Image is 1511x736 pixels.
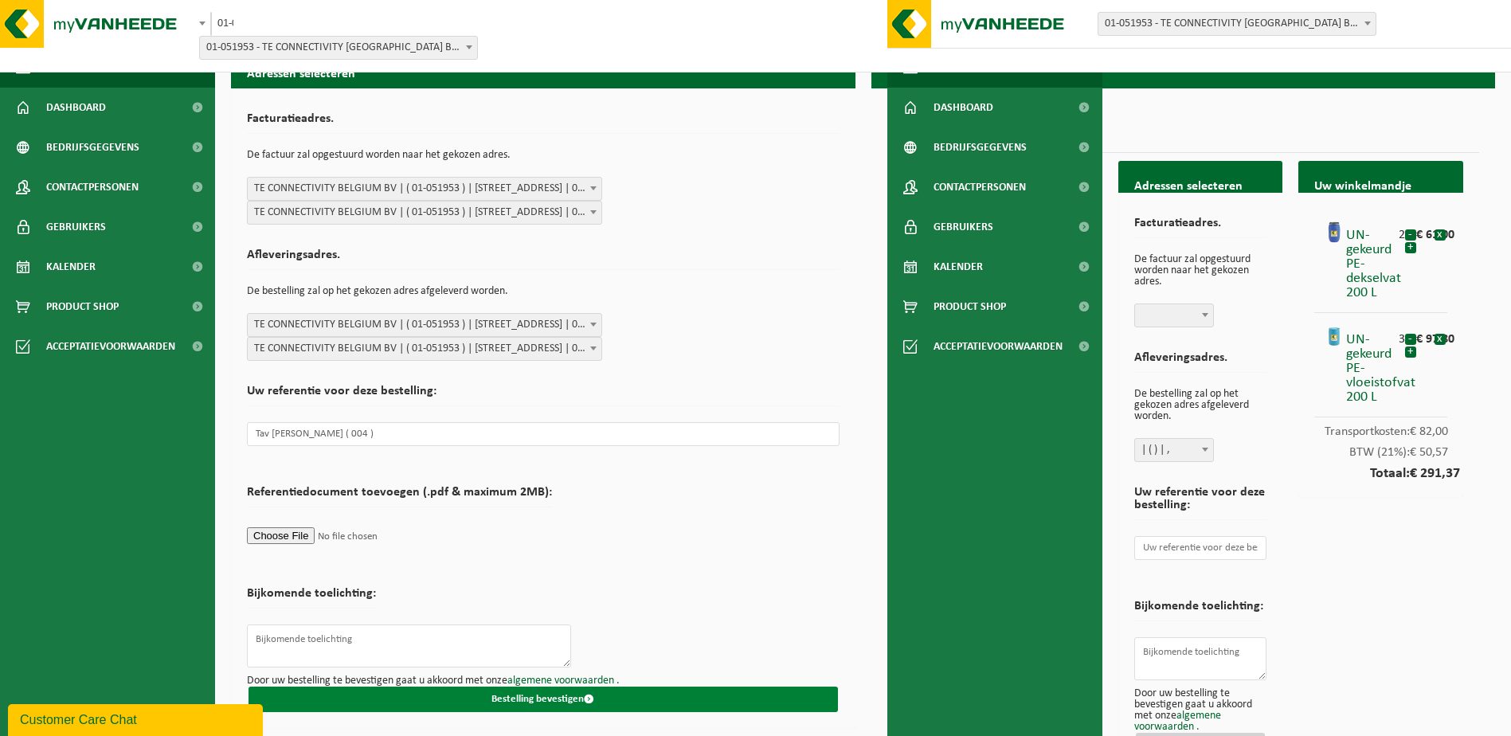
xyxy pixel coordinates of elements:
span: 01-051953 - TE CONNECTIVITY BELGIUM BV - OOSTKAMP [210,12,212,36]
img: 01-000249 [1322,325,1345,348]
h2: Bijkomende toelichting: [247,587,376,609]
img: 01-000250 [1322,221,1345,244]
a: Bedrijfsgegevens [887,127,1102,167]
h2: Facturatieadres. [1134,217,1267,238]
h2: Facturatieadres. [247,112,840,134]
span: 01-051953 - TE CONNECTIVITY BELGIUM BV - OOSTKAMP [1098,13,1376,35]
div: 3 [1399,325,1404,346]
div: € 61,00 [1416,221,1434,241]
span: Contactpersonen [934,167,1026,207]
a: Product Shop [887,287,1102,327]
span: TE CONNECTIVITY BELGIUM BV | ( 01-051953 ) | SIEMENSLAAN 14, 8020 OOSTKAMP | 0465.547.738 [247,177,602,201]
p: De bestelling zal op het gekozen adres afgeleverd worden. [247,278,840,305]
div: 2 [1399,221,1404,241]
h2: Uw referentie voor deze bestelling: [247,385,840,406]
span: Gebruikers [934,207,993,247]
button: - [1405,229,1416,241]
div: BTW (21%): [1314,438,1447,459]
span: TE CONNECTIVITY BELGIUM BV | ( 01-051953 ) | SIEMENSLAAN 14, 8020 OOSTKAMP | 0465.547.738 [247,313,602,337]
span: | ( ) | , [1134,438,1214,462]
iframe: chat widget [8,701,266,736]
h2: Uw winkelmandje [1298,169,1463,205]
h2: Afleveringsadres. [247,249,840,270]
input: Uw referentie voor deze bestelling [247,422,840,446]
span: Kalender [934,247,983,287]
div: UN-gekeurd PE-vloeistofvat 200 L [1346,325,1399,405]
a: Dashboard [887,88,1102,127]
span: Kalender [46,247,96,287]
span: TE CONNECTIVITY BELGIUM BV | ( 01-051953 ) | SIEMENSLAAN 14, 8020 OOSTKAMP | 0465.547.738 [247,337,602,361]
h2: Bijkomende toelichting: [1134,600,1263,621]
span: Dashboard [934,88,993,127]
span: 01-051953 - TE CONNECTIVITY BELGIUM BV - OOSTKAMP [1098,12,1376,36]
a: Kalender [887,247,1102,287]
div: € 97,80 [1416,325,1434,346]
p: Door uw bestelling te bevestigen gaat u akkoord met onze [247,675,840,687]
span: TE CONNECTIVITY BELGIUM BV | ( 01-051953 ) | SIEMENSLAAN 14, 8020 OOSTKAMP | 0465.547.738 [248,314,601,336]
p: De factuur zal opgestuurd worden naar het gekozen adres. [247,142,840,169]
h2: Adressen selecteren [1118,169,1283,205]
button: + [1405,242,1416,253]
span: € 291,37 [1410,467,1439,481]
button: - [1405,334,1416,345]
a: algemene voorwaarden . [507,675,620,687]
span: Bedrijfsgegevens [46,127,139,167]
span: Product Shop [46,287,119,327]
button: x [1435,229,1446,241]
h2: Uw referentie voor deze bestelling: [1134,486,1267,520]
button: + [1405,346,1416,358]
span: | ( ) | , [1135,439,1213,461]
a: Gebruikers [887,207,1102,247]
a: Contactpersonen [887,167,1102,207]
span: TE CONNECTIVITY BELGIUM BV | ( 01-051953 ) | SIEMENSLAAN 14, 8020 OOSTKAMP | 0465.547.738 [248,338,601,360]
span: € 50,57 [1410,446,1439,459]
span: 01-051953 - TE CONNECTIVITY BELGIUM BV - OOSTKAMP [211,13,233,35]
a: Acceptatievoorwaarden [887,327,1102,366]
span: TE CONNECTIVITY BELGIUM BV | ( 01-051953 ) | SIEMENSLAAN 14, 8020 OOSTKAMP | 0465.547.738 [248,178,601,200]
span: TE CONNECTIVITY BELGIUM BV | ( 01-051953 ) | SIEMENSLAAN 14, 8020 OOSTKAMP | 0465.547.738 [248,202,601,224]
div: Transportkosten: [1314,417,1447,438]
span: Contactpersonen [46,167,139,207]
div: UN-gekeurd PE-dekselvat 200 L [1346,221,1399,300]
span: Gebruikers [46,207,106,247]
p: De factuur zal opgestuurd worden naar het gekozen adres. [1134,246,1267,296]
span: Product Shop [934,287,1006,327]
span: Bedrijfsgegevens [934,127,1027,167]
p: De bestelling zal op het gekozen adres afgeleverd worden. [1134,381,1267,430]
span: 01-051953 - TE CONNECTIVITY BELGIUM BV - OOSTKAMP [199,36,478,60]
span: TE CONNECTIVITY BELGIUM BV | ( 01-051953 ) | SIEMENSLAAN 14, 8020 OOSTKAMP | 0465.547.738 [247,201,602,225]
button: Bestelling bevestigen [249,687,838,712]
h2: Afleveringsadres. [1134,351,1267,373]
div: Totaal: [1314,459,1447,481]
input: Uw referentie voor deze bestelling [1134,536,1267,560]
span: 01-051953 - TE CONNECTIVITY BELGIUM BV - OOSTKAMP [200,37,477,59]
button: x [1435,334,1446,345]
span: Acceptatievoorwaarden [934,327,1063,366]
span: Dashboard [46,88,106,127]
span: Acceptatievoorwaarden [46,327,175,366]
p: Door uw bestelling te bevestigen gaat u akkoord met onze [1134,688,1267,733]
a: algemene voorwaarden . [1134,710,1221,733]
h2: Referentiedocument toevoegen (.pdf & maximum 2MB): [247,486,552,507]
span: € 82,00 [1410,425,1439,438]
